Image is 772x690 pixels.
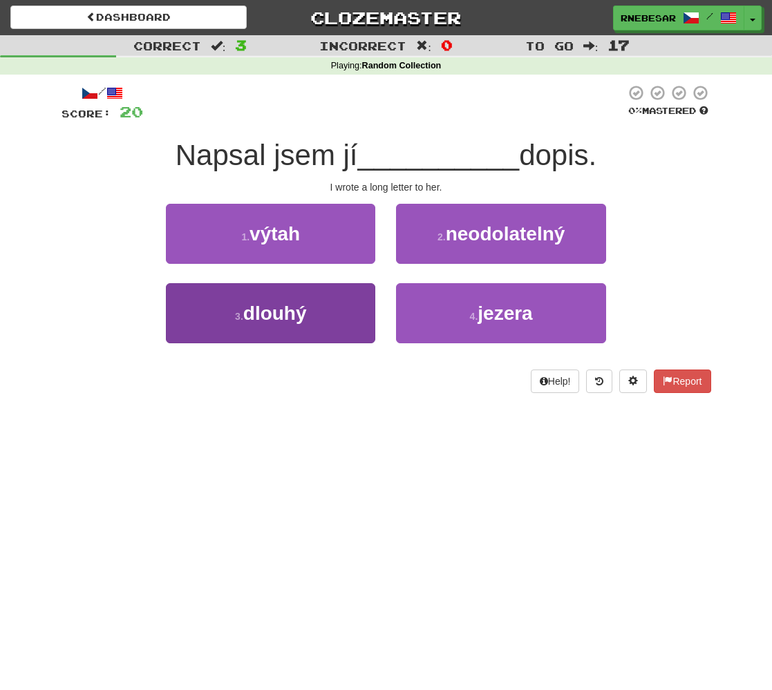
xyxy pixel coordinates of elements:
[267,6,504,30] a: Clozemaster
[525,39,574,52] span: To go
[478,303,532,324] span: jezera
[706,11,713,21] span: /
[176,139,358,171] span: Napsal jsem jí
[241,231,250,242] small: 1 .
[621,12,676,24] span: rnebesar
[608,37,630,53] span: 17
[211,40,226,52] span: :
[446,223,565,245] span: neodolatelný
[586,370,612,393] button: Round history (alt+y)
[62,108,111,119] span: Score:
[358,139,520,171] span: __________
[166,204,375,264] button: 1.výtah
[625,105,711,117] div: Mastered
[519,139,596,171] span: dopis.
[628,105,642,116] span: 0 %
[531,370,580,393] button: Help!
[166,283,375,343] button: 3.dlouhý
[583,40,599,52] span: :
[250,223,300,245] span: výtah
[416,40,431,52] span: :
[235,37,247,53] span: 3
[319,39,406,52] span: Incorrect
[470,311,478,322] small: 4 .
[396,204,605,264] button: 2.neodolatelný
[133,39,201,52] span: Correct
[62,180,711,194] div: I wrote a long letter to her.
[437,231,446,242] small: 2 .
[235,311,243,322] small: 3 .
[62,84,143,102] div: /
[654,370,710,393] button: Report
[613,6,744,30] a: rnebesar /
[10,6,247,29] a: Dashboard
[441,37,453,53] span: 0
[120,103,143,120] span: 20
[362,61,442,70] strong: Random Collection
[243,303,307,324] span: dlouhý
[396,283,605,343] button: 4.jezera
